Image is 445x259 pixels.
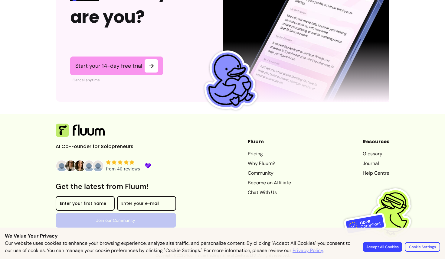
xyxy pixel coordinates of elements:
[56,124,105,137] img: Fluum Logo
[5,240,355,254] p: Our website uses cookies to enhance your browsing experience, analyze site traffic, and personali...
[121,202,172,208] input: Enter your e-mail
[193,45,264,116] img: Fluum Duck sticker
[248,138,291,145] header: Fluum
[293,247,323,254] a: Privacy Policy
[344,176,420,251] img: Fluum is GDPR compliant
[70,57,163,75] a: Start your 14-day free trial
[248,150,291,157] a: Pricing
[324,189,445,256] iframe: Intercom notifications message
[363,138,389,145] header: Resources
[56,143,146,150] p: AI Co-Founder for Solopreneurs
[75,62,142,70] span: Start your 14-day free trial
[73,78,163,83] p: Cancel anytime
[5,232,440,240] p: We Value Your Privacy
[56,182,176,191] h3: Get the latest from Fluum!
[248,179,291,186] a: Become an Affiliate
[70,5,145,29] span: are you?
[60,202,110,208] input: Enter your first name
[248,170,291,177] a: Community
[248,189,291,196] a: Chat With Us
[363,150,389,157] a: Glossary
[363,170,389,177] a: Help Centre
[363,160,389,167] a: Journal
[248,160,291,167] a: Why Fluum?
